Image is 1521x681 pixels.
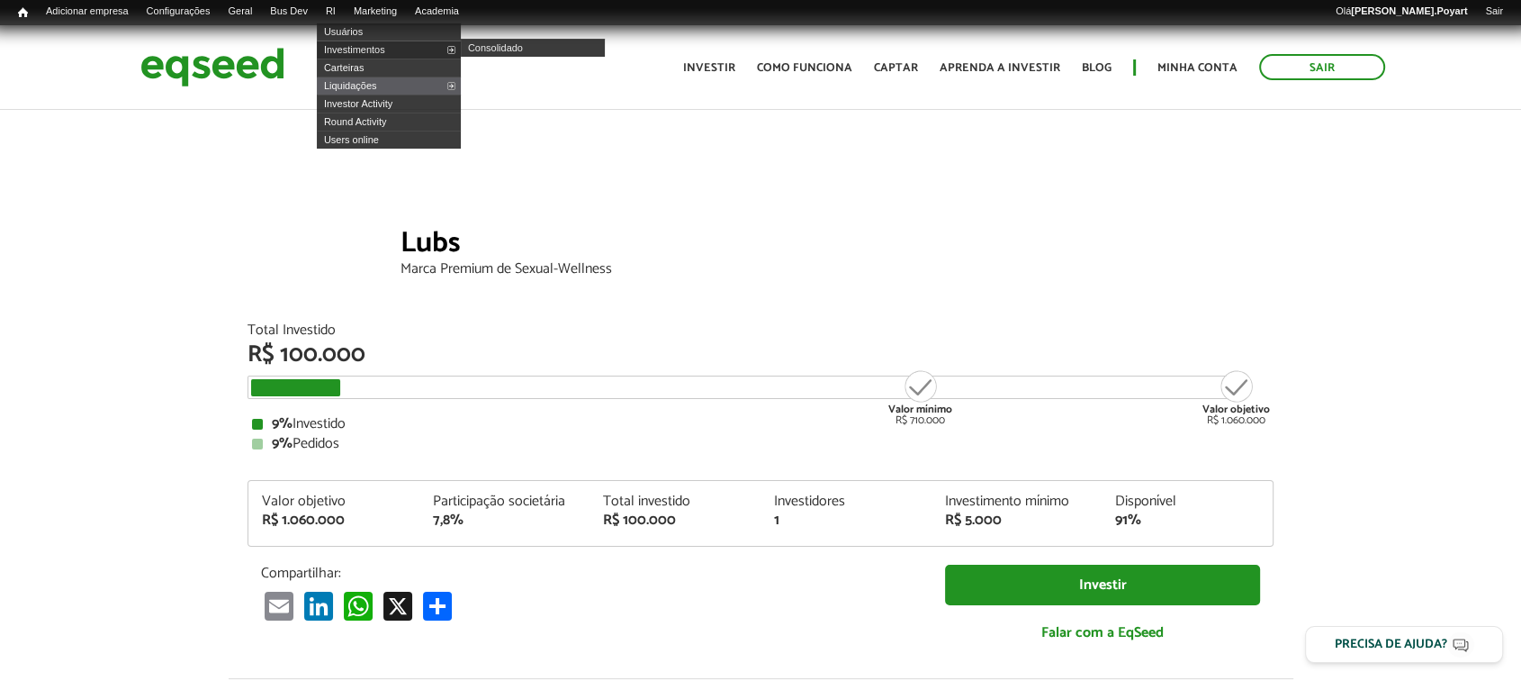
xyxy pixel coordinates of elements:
[603,495,747,509] div: Total investido
[317,23,461,41] a: Usuários
[603,513,747,528] div: R$ 100.000
[1476,5,1512,19] a: Sair
[380,591,416,621] a: X
[18,6,28,19] span: Início
[272,412,292,436] strong: 9%
[1327,5,1477,19] a: Olá[PERSON_NAME].Poyart
[301,591,337,621] a: LinkedIn
[261,5,317,19] a: Bus Dev
[406,5,468,19] a: Academia
[683,62,735,74] a: Investir
[345,5,406,19] a: Marketing
[888,401,952,418] strong: Valor mínimo
[433,495,577,509] div: Participação societária
[433,513,577,528] div: 7,8%
[272,431,292,456] strong: 9%
[252,437,1269,451] div: Pedidos
[774,495,918,509] div: Investidores
[247,343,1273,367] div: R$ 100.000
[757,62,852,74] a: Como funciona
[1115,495,1259,509] div: Disponível
[9,5,37,22] a: Início
[1202,401,1270,418] strong: Valor objetivo
[37,5,138,19] a: Adicionar empresa
[1157,62,1237,74] a: Minha conta
[874,62,918,74] a: Captar
[400,229,1273,262] div: Lubs
[247,323,1273,338] div: Total Investido
[1259,54,1385,80] a: Sair
[340,591,376,621] a: WhatsApp
[945,565,1260,605] a: Investir
[940,62,1060,74] a: Aprenda a investir
[419,591,455,621] a: Compartilhar
[1115,513,1259,528] div: 91%
[138,5,220,19] a: Configurações
[945,614,1260,651] a: Falar com a EqSeed
[262,513,406,528] div: R$ 1.060.000
[400,262,1273,277] div: Marca Premium de Sexual-Wellness
[252,417,1269,431] div: Investido
[219,5,261,19] a: Geral
[945,513,1089,528] div: R$ 5.000
[774,513,918,528] div: 1
[1082,62,1111,74] a: Blog
[1202,368,1270,426] div: R$ 1.060.000
[945,495,1089,509] div: Investimento mínimo
[261,565,918,582] p: Compartilhar:
[1351,5,1467,16] strong: [PERSON_NAME].Poyart
[261,591,297,621] a: Email
[317,5,345,19] a: RI
[886,368,954,426] div: R$ 710.000
[140,43,284,91] img: EqSeed
[262,495,406,509] div: Valor objetivo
